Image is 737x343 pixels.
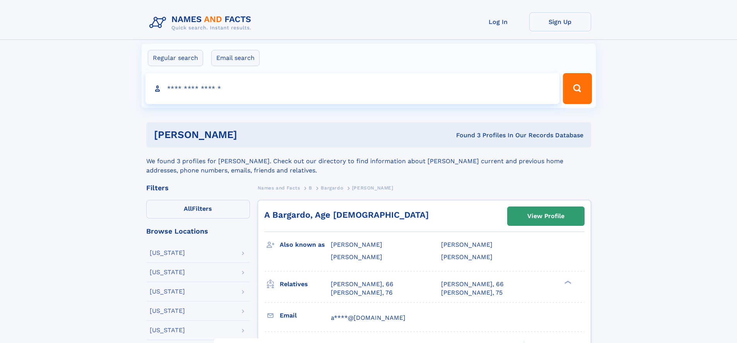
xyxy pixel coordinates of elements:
[467,12,529,31] a: Log In
[280,309,331,322] h3: Email
[331,253,382,261] span: [PERSON_NAME]
[258,183,300,193] a: Names and Facts
[563,73,592,104] button: Search Button
[264,210,429,220] a: A Bargardo, Age [DEMOGRAPHIC_DATA]
[280,238,331,251] h3: Also known as
[154,130,347,140] h1: [PERSON_NAME]
[280,278,331,291] h3: Relatives
[441,241,492,248] span: [PERSON_NAME]
[441,288,503,297] a: [PERSON_NAME], 75
[148,50,203,66] label: Regular search
[150,327,185,333] div: [US_STATE]
[331,280,393,288] a: [PERSON_NAME], 66
[146,147,591,175] div: We found 3 profiles for [PERSON_NAME]. Check out our directory to find information about [PERSON_...
[146,200,250,218] label: Filters
[150,288,185,295] div: [US_STATE]
[441,280,504,288] a: [PERSON_NAME], 66
[150,308,185,314] div: [US_STATE]
[309,183,312,193] a: B
[321,183,343,193] a: Bargardo
[347,131,583,140] div: Found 3 Profiles In Our Records Database
[321,185,343,191] span: Bargardo
[441,253,492,261] span: [PERSON_NAME]
[331,288,393,297] a: [PERSON_NAME], 76
[563,280,572,285] div: ❯
[529,12,591,31] a: Sign Up
[146,228,250,235] div: Browse Locations
[146,12,258,33] img: Logo Names and Facts
[331,241,382,248] span: [PERSON_NAME]
[508,207,584,225] a: View Profile
[184,205,192,212] span: All
[352,185,393,191] span: [PERSON_NAME]
[150,250,185,256] div: [US_STATE]
[145,73,560,104] input: search input
[146,184,250,191] div: Filters
[211,50,260,66] label: Email search
[150,269,185,275] div: [US_STATE]
[309,185,312,191] span: B
[527,207,564,225] div: View Profile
